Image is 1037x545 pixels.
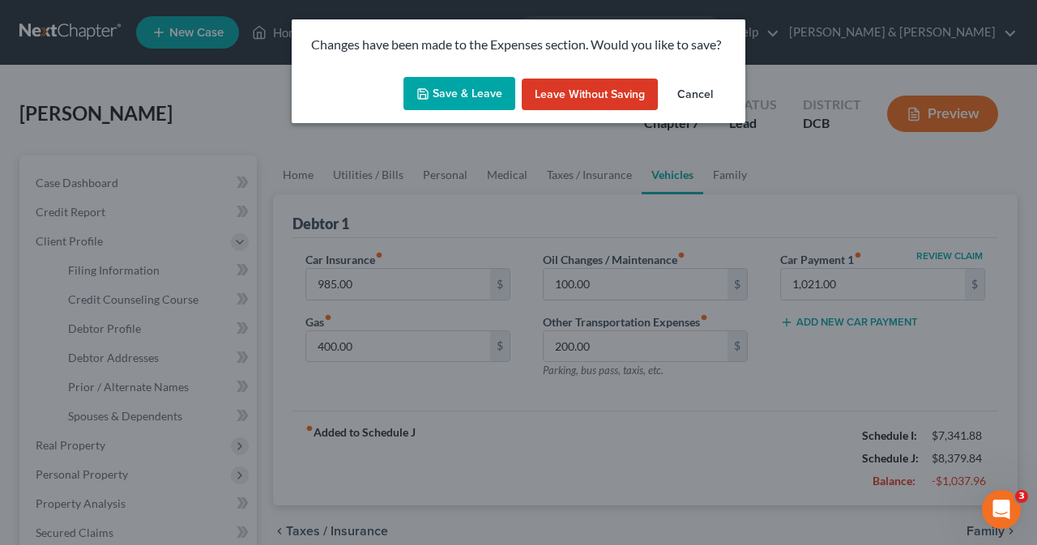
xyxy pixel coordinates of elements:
[664,79,726,111] button: Cancel
[311,36,726,54] p: Changes have been made to the Expenses section. Would you like to save?
[522,79,658,111] button: Leave without Saving
[403,77,515,111] button: Save & Leave
[982,490,1021,529] iframe: Intercom live chat
[1015,490,1028,503] span: 3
